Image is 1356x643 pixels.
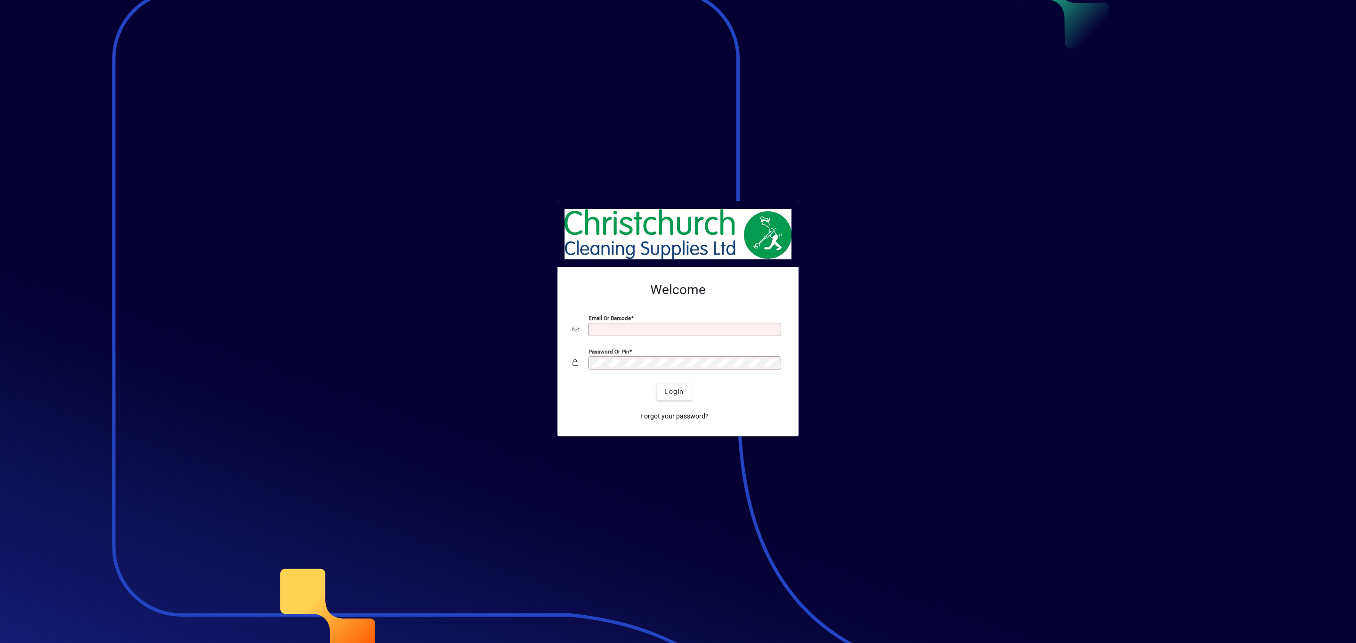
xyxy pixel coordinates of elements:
[589,314,631,321] mat-label: Email or Barcode
[640,411,709,421] span: Forgot your password?
[573,282,783,298] h2: Welcome
[664,387,684,397] span: Login
[637,408,712,425] a: Forgot your password?
[657,384,691,401] button: Login
[589,348,629,354] mat-label: Password or Pin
